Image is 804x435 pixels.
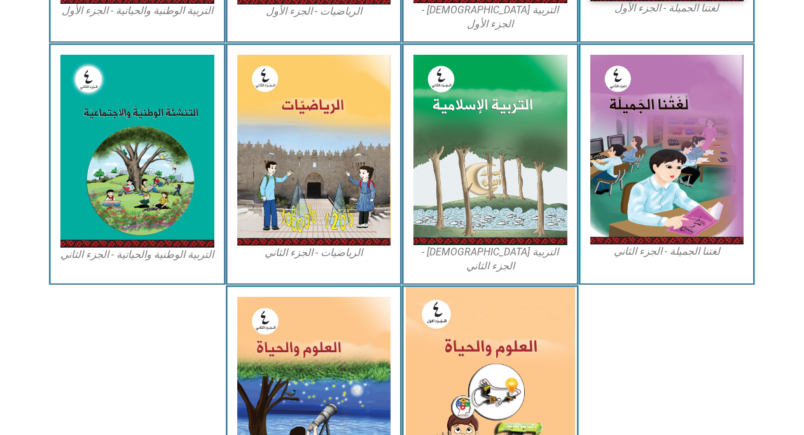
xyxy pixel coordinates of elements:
[413,3,567,32] figcaption: التربية [DEMOGRAPHIC_DATA] - الجزء الأول
[590,1,744,15] figcaption: لغتنا الجميلة - الجزء الأول​
[60,4,214,18] figcaption: التربية الوطنية والحياتية - الجزء الأول​
[237,246,391,260] figcaption: الرياضيات - الجزء الثاني
[590,245,744,259] figcaption: لغتنا الجميلة - الجزء الثاني
[413,245,567,274] figcaption: التربية [DEMOGRAPHIC_DATA] - الجزء الثاني
[237,4,391,18] figcaption: الرياضيات - الجزء الأول​
[60,248,214,262] figcaption: التربية الوطنية والحياتية - الجزء الثاني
